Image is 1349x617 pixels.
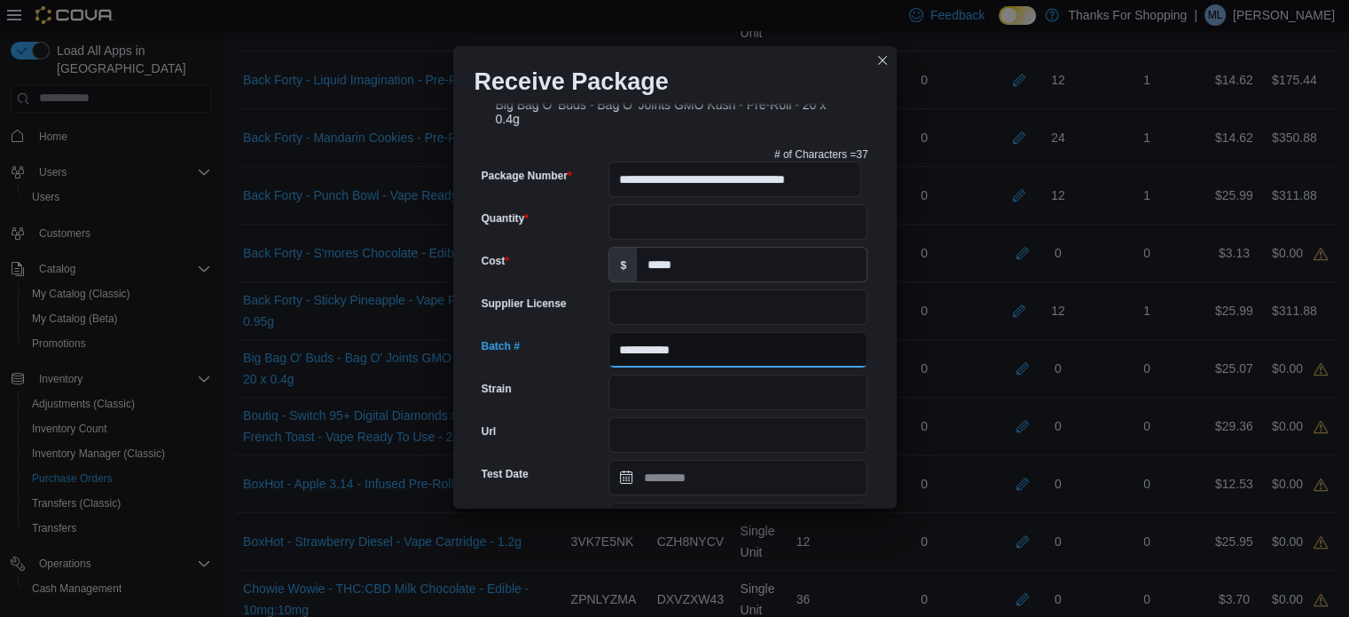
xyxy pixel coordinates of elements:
label: Cost [482,254,509,268]
label: Supplier License [482,297,567,311]
label: Test Date [482,467,529,481]
p: # of Characters = 37 [774,147,868,162]
div: Big Bag O' Buds - Bag O' Joints GMO Kush - Pre-Roll - 20 x 0.4g [475,76,875,140]
label: Batch # [482,339,520,353]
button: Closes this modal window [872,50,893,71]
label: Package Number [482,169,572,183]
label: Strain [482,382,512,396]
input: Press the down key to open a popover containing a calendar. [608,460,867,495]
input: Press the down key to open a popover containing a calendar. [608,502,867,538]
label: Url [482,424,497,439]
label: Quantity [482,211,529,225]
h1: Receive Package [475,67,669,96]
label: $ [609,248,637,281]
